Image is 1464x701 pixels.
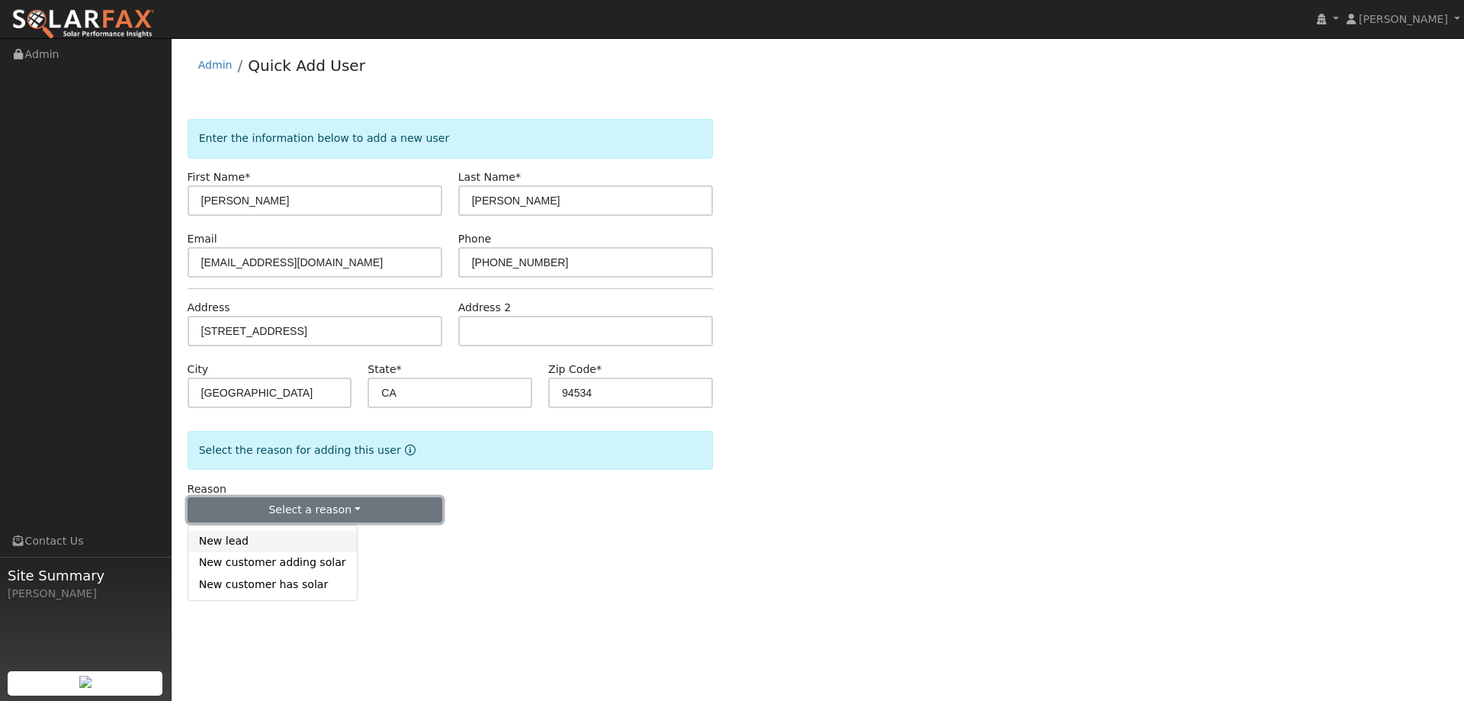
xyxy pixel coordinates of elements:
[368,362,401,378] label: State
[8,586,163,602] div: [PERSON_NAME]
[248,56,365,75] a: Quick Add User
[188,169,251,185] label: First Name
[188,497,442,523] button: Select a reason
[548,362,602,378] label: Zip Code
[188,552,357,574] a: New customer adding solar
[396,363,402,375] span: Required
[11,8,155,40] img: SolarFax
[79,676,91,688] img: retrieve
[8,565,163,586] span: Site Summary
[188,531,357,552] a: New lead
[596,363,602,375] span: Required
[188,119,713,158] div: Enter the information below to add a new user
[198,59,233,71] a: Admin
[515,171,521,183] span: Required
[458,300,512,316] label: Address 2
[188,431,713,470] div: Select the reason for adding this user
[245,171,250,183] span: Required
[1359,13,1448,25] span: [PERSON_NAME]
[188,574,357,595] a: New customer has solar
[188,362,209,378] label: City
[458,169,521,185] label: Last Name
[188,300,230,316] label: Address
[458,231,492,247] label: Phone
[401,444,416,456] a: Reason for new user
[188,481,226,497] label: Reason
[188,231,217,247] label: Email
